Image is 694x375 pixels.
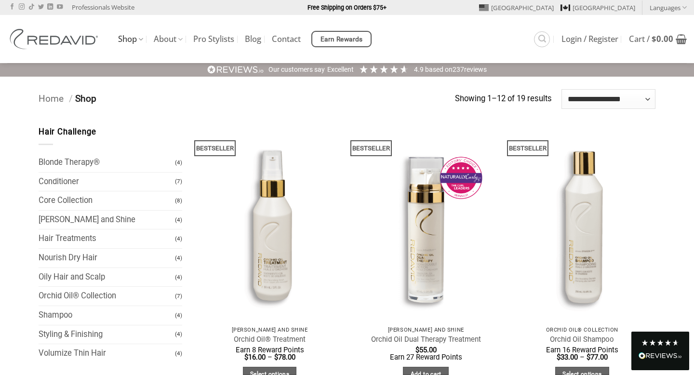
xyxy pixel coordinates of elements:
[175,192,182,209] span: (8)
[196,126,343,321] img: REDAVID Orchid Oil Treatment 90ml
[268,65,325,75] div: Our customers say
[357,327,494,333] p: [PERSON_NAME] and Shine
[274,353,295,362] bdi: 78.00
[561,0,635,15] a: [GEOGRAPHIC_DATA]
[274,353,278,362] span: $
[514,327,651,333] p: Orchid Oil® Collection
[359,64,409,74] div: 4.92 Stars
[236,346,304,354] span: Earn 8 Reward Points
[207,65,264,74] img: REVIEWS.io
[47,4,53,11] a: Follow on LinkedIn
[118,30,143,49] a: Shop
[19,4,25,11] a: Follow on Instagram
[415,346,437,354] bdi: 55.00
[550,335,614,344] a: Orchid Oil Shampoo
[175,307,182,324] span: (4)
[639,352,682,359] img: REVIEWS.io
[652,33,673,44] bdi: 0.00
[39,191,175,210] a: Core Collection
[39,173,175,191] a: Conditioner
[272,30,301,48] a: Contact
[580,353,585,362] span: –
[7,29,104,49] img: REDAVID Salon Products | United States
[587,353,590,362] span: $
[175,288,182,305] span: (7)
[629,28,687,50] a: View cart
[175,326,182,343] span: (4)
[557,353,578,362] bdi: 33.00
[561,89,655,108] select: Shop order
[39,153,175,172] a: Blonde Therapy®
[39,229,175,248] a: Hair Treatments
[193,30,234,48] a: Pro Stylists
[371,335,481,344] a: Orchid Oil Dual Therapy Treatment
[175,269,182,286] span: (4)
[561,35,618,43] span: Login / Register
[650,0,687,14] a: Languages
[38,4,44,11] a: Follow on Twitter
[425,66,453,73] span: Based on
[28,4,34,11] a: Follow on TikTok
[69,93,73,104] span: /
[641,339,680,347] div: 4.8 Stars
[175,173,182,190] span: (7)
[175,154,182,171] span: (4)
[534,31,550,47] a: Search
[39,93,64,104] a: Home
[557,353,561,362] span: $
[639,350,682,363] div: Read All Reviews
[320,34,363,45] span: Earn Rewards
[175,250,182,267] span: (4)
[479,0,554,15] a: [GEOGRAPHIC_DATA]
[307,4,387,11] strong: Free Shipping on Orders $75+
[175,230,182,247] span: (4)
[39,211,175,229] a: [PERSON_NAME] and Shine
[453,66,464,73] span: 237
[652,33,656,44] span: $
[39,306,175,325] a: Shampoo
[244,353,266,362] bdi: 16.00
[39,287,175,306] a: Orchid Oil® Collection
[587,353,608,362] bdi: 77.00
[39,268,175,287] a: Oily Hair and Scalp
[234,335,306,344] a: Orchid Oil® Treatment
[561,30,618,48] a: Login / Register
[352,126,499,321] img: REDAVID Orchid Oil Dual Therapy ~ Award Winning Curl Care
[175,212,182,228] span: (4)
[39,127,96,136] span: Hair Challenge
[414,66,425,73] span: 4.9
[9,4,15,11] a: Follow on Facebook
[311,31,372,47] a: Earn Rewards
[39,344,175,363] a: Volumize Thin Hair
[415,346,419,354] span: $
[175,345,182,362] span: (4)
[244,353,248,362] span: $
[39,249,175,268] a: Nourish Dry Hair
[629,35,673,43] span: Cart /
[201,327,338,333] p: [PERSON_NAME] and Shine
[464,66,487,73] span: reviews
[631,332,689,370] div: Read All Reviews
[245,30,261,48] a: Blog
[39,92,455,107] nav: Breadcrumb
[154,30,183,49] a: About
[57,4,63,11] a: Follow on YouTube
[39,325,175,344] a: Styling & Finishing
[546,346,618,354] span: Earn 16 Reward Points
[455,93,552,106] p: Showing 1–12 of 19 results
[267,353,272,362] span: –
[509,126,656,321] img: REDAVID Orchid Oil Shampoo
[390,353,462,362] span: Earn 27 Reward Points
[327,65,354,75] div: Excellent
